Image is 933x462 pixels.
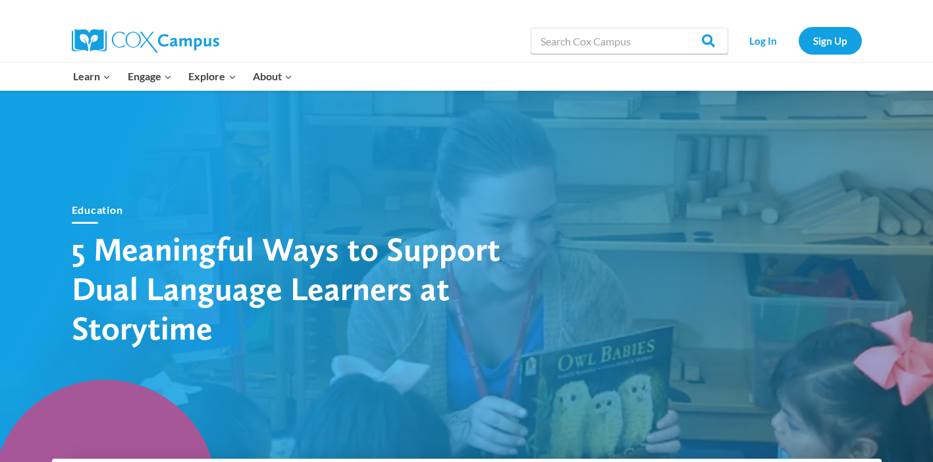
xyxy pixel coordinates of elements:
span: Explore [188,68,236,85]
nav: Primary Navigation [65,63,301,90]
span: Engage [128,68,172,85]
a: Log In [735,27,792,54]
span: Learn [73,68,111,85]
nav: Secondary Navigation [735,27,862,54]
input: Search Cox Campus [531,28,728,54]
span: About [253,68,292,85]
img: Cox Campus [72,29,219,53]
a: Education [72,203,123,216]
h1: 5 Meaningful Ways to Support Dual Language Learners at Storytime [72,229,533,347]
a: Sign Up [799,27,862,54]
